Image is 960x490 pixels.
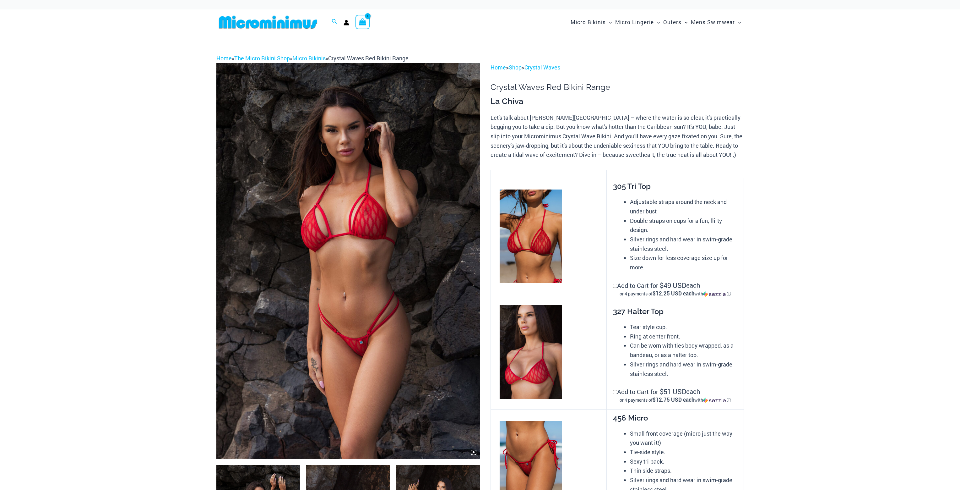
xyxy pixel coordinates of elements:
[491,96,744,107] h3: La Chiva
[660,281,686,290] span: 49 USD
[630,332,738,341] li: Ring at center front.
[613,397,738,403] div: or 4 payments of$12.75 USD eachwithSezzle Click to learn more about Sezzle
[686,281,700,290] span: each
[491,82,744,92] h1: Crystal Waves Red Bikini Range
[703,398,726,403] img: Sezzle
[292,54,326,62] a: Micro Bikinis
[613,284,617,288] input: Add to Cart for$49 USD eachor 4 payments of$12.25 USD eachwithSezzle Click to learn more about Se...
[630,360,738,378] li: Silver rings and hard wear in swim-grade stainless steel.
[615,14,654,30] span: Micro Lingerie
[630,457,738,466] li: Sexy tri-back.
[216,54,409,62] span: » » »
[703,291,726,297] img: Sezzle
[344,20,349,25] a: Account icon link
[630,216,738,235] li: Double straps on cups for a fun, flirty design.
[735,14,741,30] span: Menu Toggle
[686,387,700,396] span: each
[630,197,738,216] li: Adjustable straps around the neck and under bust
[491,63,506,71] a: Home
[571,14,606,30] span: Micro Bikinis
[613,291,738,297] div: or 4 payments of with
[234,54,290,62] a: The Micro Bikini Shop
[614,13,662,32] a: Micro LingerieMenu ToggleMenu Toggle
[355,15,370,29] a: View Shopping Cart, 1 items
[613,413,648,422] span: 456 Micro
[689,13,743,32] a: Mens SwimwearMenu ToggleMenu Toggle
[653,290,694,297] span: $12.25 USD each
[654,14,660,30] span: Menu Toggle
[653,396,694,403] span: $12.75 USD each
[660,387,664,396] span: $
[613,291,738,297] div: or 4 payments of$12.25 USD eachwithSezzle Click to learn more about Sezzle
[613,397,738,403] div: or 4 payments of with
[509,63,522,71] a: Shop
[216,63,480,459] img: Crystal Waves 305 Tri Top 4149 Thong
[630,341,738,360] li: Can be worn with ties body wrapped, as a bandeau, or as a halter top.
[662,13,689,32] a: OutersMenu ToggleMenu Toggle
[569,13,614,32] a: Micro BikinisMenu ToggleMenu Toggle
[613,390,617,394] input: Add to Cart for$51 USD eachor 4 payments of$12.75 USD eachwithSezzle Click to learn more about Se...
[660,387,686,396] span: 51 USD
[216,15,320,29] img: MM SHOP LOGO FLAT
[630,429,738,448] li: Small front coverage (micro just the way you want it!)
[691,14,735,30] span: Mens Swimwear
[524,63,560,71] a: Crystal Waves
[613,281,738,297] label: Add to Cart for
[216,54,232,62] a: Home
[630,466,738,476] li: Thin side straps.
[491,63,744,72] p: > >
[500,190,562,283] img: Crystal Waves 305 Tri Top
[663,14,681,30] span: Outers
[630,448,738,457] li: Tie-side style.
[328,54,409,62] span: Crystal Waves Red Bikini Range
[568,12,744,33] nav: Site Navigation
[613,388,738,403] label: Add to Cart for
[606,14,612,30] span: Menu Toggle
[630,253,738,272] li: Size down for less coverage size up for more.
[630,235,738,253] li: Silver rings and hard wear in swim-grade stainless steel.
[630,322,738,332] li: Tear style cup.
[681,14,688,30] span: Menu Toggle
[332,18,337,26] a: Search icon link
[500,305,562,399] img: Crystal Waves 327 Halter Top
[491,113,744,160] p: Let's talk about [PERSON_NAME][GEOGRAPHIC_DATA] – where the water is so clear, it's practically b...
[613,182,651,191] span: 305 Tri Top
[660,281,664,290] span: $
[613,307,664,316] span: 327 Halter Top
